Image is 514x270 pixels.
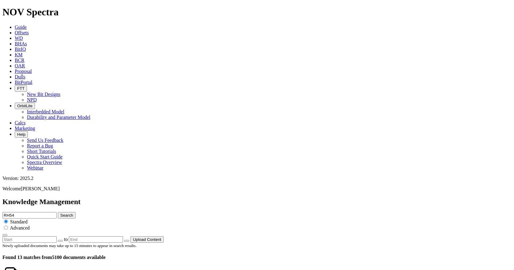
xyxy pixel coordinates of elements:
[15,80,32,85] a: BitPortal
[27,115,91,120] a: Durability and Parameter Model
[15,41,27,46] a: BHAs
[58,212,76,219] button: Search
[27,154,62,159] a: Quick Start Guide
[27,143,53,148] a: Report a Bug
[27,149,56,154] a: Short Tutorials
[2,255,52,260] span: Found 13 matches from
[21,186,60,191] span: [PERSON_NAME]
[15,52,23,57] a: KM
[15,47,26,52] a: BitIQ
[2,255,512,260] h4: 5100 documents available
[27,160,62,165] a: Spectra Overview
[10,219,28,224] span: Standard
[15,69,32,74] a: Proposal
[15,120,26,125] a: Calcs
[27,109,64,114] a: Interbedded Model
[2,236,57,243] input: Start
[15,103,35,109] button: OrbitLite
[2,176,512,181] div: Version: 2025.2
[15,58,24,63] a: BCR
[15,126,35,131] a: Marketing
[2,6,512,18] h1: NOV Spectra
[27,138,63,143] a: Send Us Feedback
[15,63,25,68] a: OAR
[15,30,29,35] a: Offsets
[17,104,32,108] span: OrbitLite
[27,165,43,170] a: Webinar
[15,36,23,41] a: WD
[2,186,512,192] p: Welcome
[69,236,123,243] input: End
[2,198,512,206] h2: Knowledge Management
[17,86,24,91] span: FTT
[64,237,68,242] span: to
[15,74,25,79] a: Dulls
[27,97,37,102] a: NPD
[15,25,27,30] a: Guide
[2,243,136,248] small: Newly uploaded documents may take up to 15 minutes to appear in search results.
[130,236,164,243] button: Upload Content
[10,225,30,230] span: Advanced
[15,131,28,138] button: Help
[2,212,57,219] input: e.g. Smoothsteer Record
[27,92,60,97] a: New Bit Designs
[15,85,27,92] button: FTT
[17,132,25,137] span: Help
